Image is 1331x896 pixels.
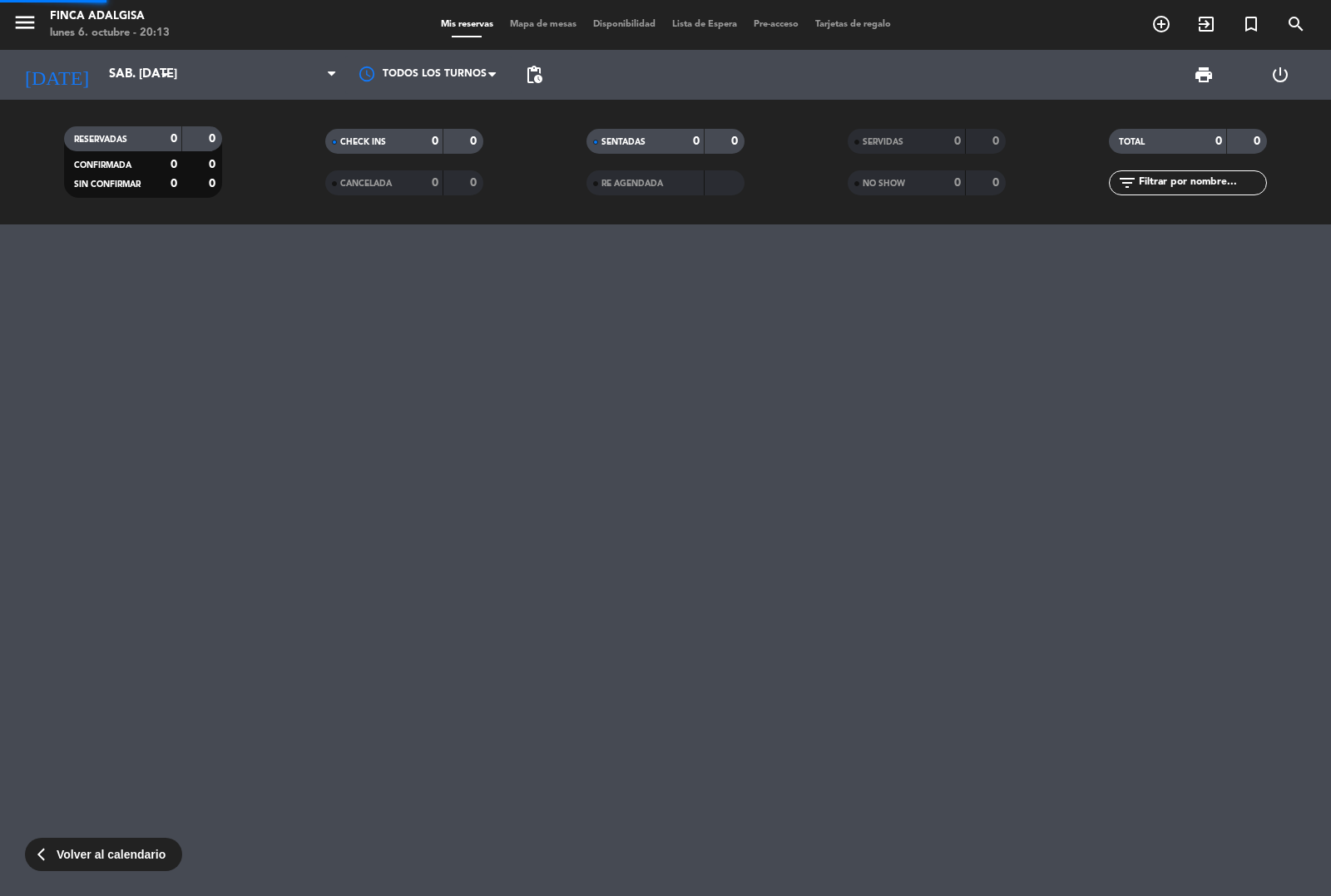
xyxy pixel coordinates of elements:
[1215,135,1222,147] strong: 0
[57,845,166,864] span: Volver al calendario
[1270,65,1290,85] i: power_settings_new
[807,20,899,29] span: Tarjetas de regalo
[731,135,741,147] strong: 0
[693,135,700,147] strong: 0
[432,177,438,189] strong: 0
[601,180,663,188] span: RE AGENDADA
[863,138,903,146] span: SERVIDAS
[433,20,502,29] span: Mis reservas
[171,159,177,170] strong: 0
[954,135,961,147] strong: 0
[37,847,52,862] span: arrow_back_ios
[992,177,1002,189] strong: 0
[1151,14,1171,34] i: add_circle_outline
[74,161,131,170] span: CONFIRMADA
[1242,50,1319,100] div: LOG OUT
[502,20,585,29] span: Mapa de mesas
[745,20,807,29] span: Pre-acceso
[12,57,101,93] i: [DATE]
[1119,138,1145,146] span: TOTAL
[992,135,1002,147] strong: 0
[1241,14,1261,34] i: turned_in_not
[340,180,392,188] span: CANCELADA
[1194,65,1214,85] span: print
[12,10,37,35] i: menu
[470,135,480,147] strong: 0
[1286,14,1306,34] i: search
[601,138,646,146] span: SENTADAS
[1137,174,1266,192] input: Filtrar por nombre...
[74,180,141,189] span: SIN CONFIRMAR
[209,159,219,170] strong: 0
[1117,173,1137,193] i: filter_list
[1196,14,1216,34] i: exit_to_app
[585,20,664,29] span: Disponibilidad
[863,180,905,188] span: NO SHOW
[209,178,219,190] strong: 0
[432,135,438,147] strong: 0
[340,138,386,146] span: CHECK INS
[1254,135,1264,147] strong: 0
[171,133,177,145] strong: 0
[209,133,219,145] strong: 0
[171,178,177,190] strong: 0
[954,177,961,189] strong: 0
[12,10,37,41] button: menu
[74,135,127,144] span: RESERVADAS
[664,20,745,29] span: Lista de Espera
[50,8,170,25] div: Finca Adalgisa
[50,25,170,42] div: lunes 6. octubre - 20:13
[470,177,480,189] strong: 0
[524,65,544,85] span: pending_actions
[155,65,175,85] i: arrow_drop_down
